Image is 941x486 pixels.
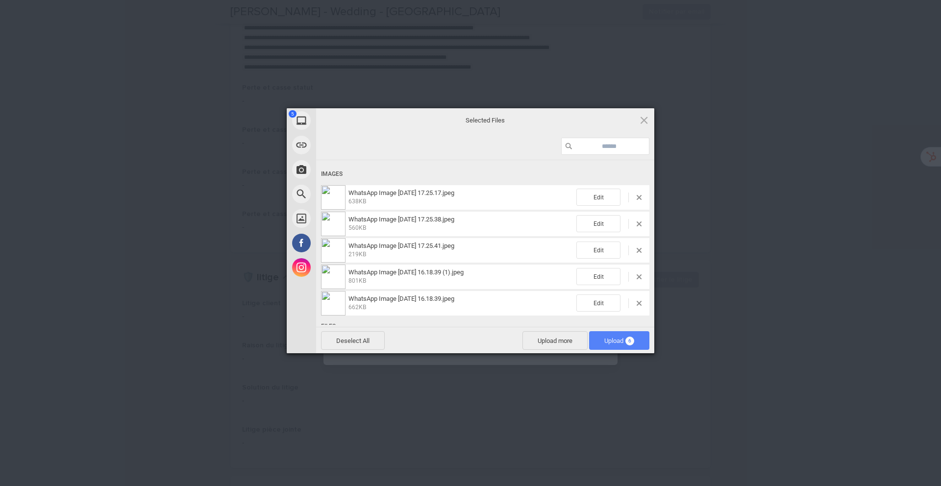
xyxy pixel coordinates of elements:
[346,295,576,311] span: WhatsApp Image 2025-08-15 at 16.18.39.jpeg
[348,251,366,258] span: 219KB
[576,189,620,206] span: Edit
[321,291,346,316] img: dc9bfd5a-7400-4b01-b269-2bf1cecd43a7
[287,206,404,231] div: Unsplash
[348,304,366,311] span: 662KB
[287,182,404,206] div: Web Search
[346,268,576,285] span: WhatsApp Image 2025-08-15 at 16.18.39 (1).jpeg
[321,212,346,236] img: 8c93cc5c-d250-4b65-9ac0-779938e9a47b
[522,331,588,350] span: Upload more
[348,242,454,249] span: WhatsApp Image [DATE] 17.25.41.jpeg
[625,337,634,345] span: 6
[321,238,346,263] img: 2aa828c4-6f93-4eb4-b07c-a090cbf282e5
[287,133,404,157] div: Link (URL)
[287,255,404,280] div: Instagram
[348,224,366,231] span: 560KB
[589,331,649,350] span: Upload
[321,165,649,183] div: Images
[348,216,454,223] span: WhatsApp Image [DATE] 17.25.38.jpeg
[604,337,634,344] span: Upload
[321,317,649,336] div: Files
[346,242,576,258] span: WhatsApp Image 2025-08-13 at 17.25.41.jpeg
[321,331,385,350] span: Deselect All
[346,216,576,232] span: WhatsApp Image 2025-08-13 at 17.25.38.jpeg
[387,116,583,125] span: Selected Files
[576,215,620,232] span: Edit
[348,268,464,276] span: WhatsApp Image [DATE] 16.18.39 (1).jpeg
[287,231,404,255] div: Facebook
[348,277,366,284] span: 801KB
[287,108,404,133] div: My Device
[639,115,649,125] span: Click here or hit ESC to close picker
[576,294,620,312] span: Edit
[346,189,576,205] span: WhatsApp Image 2025-08-13 at 17.25.17.jpeg
[576,242,620,259] span: Edit
[289,110,297,118] span: 5
[348,189,454,196] span: WhatsApp Image [DATE] 17.25.17.jpeg
[321,265,346,289] img: 51cf690d-3f50-44c3-aaa0-c1bec4771dad
[321,185,346,210] img: dfe2fb1e-9d40-4c4e-80fd-6f45cd17ebeb
[348,198,366,205] span: 638KB
[287,157,404,182] div: Take Photo
[576,268,620,285] span: Edit
[348,295,454,302] span: WhatsApp Image [DATE] 16.18.39.jpeg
